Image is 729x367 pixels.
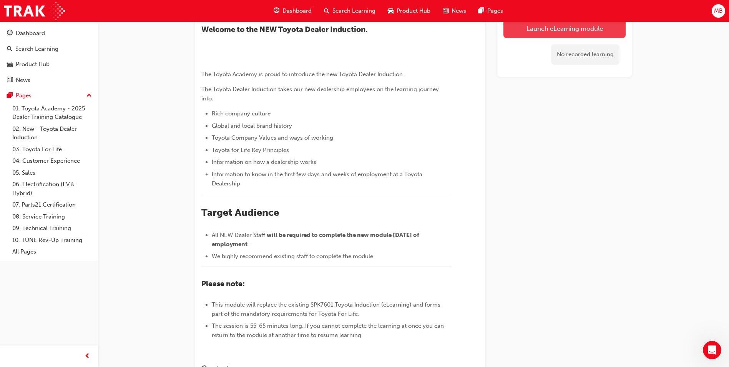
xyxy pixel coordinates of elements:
a: Dashboard [3,26,95,40]
div: Product Hub [16,60,50,69]
a: 05. Sales [9,167,95,179]
a: Launch eLearning module [503,19,626,38]
span: car-icon [388,6,394,16]
a: News [3,73,95,87]
button: DashboardSearch LearningProduct HubNews [3,25,95,88]
span: Product Hub [397,7,430,15]
span: prev-icon [85,352,90,361]
span: The Toyota Dealer Induction takes our new dealership employees on the learning journey into: [201,86,440,102]
img: Trak [4,2,65,20]
span: Pages [487,7,503,15]
button: MB [712,4,725,18]
a: 07. Parts21 Certification [9,199,95,211]
span: Toyota for Life Key Principles [212,147,289,153]
a: 01. Toyota Academy - 2025 Dealer Training Catalogue [9,103,95,123]
a: 06. Electrification (EV & Hybrid) [9,178,95,199]
span: news-icon [443,6,448,16]
iframe: Intercom live chat [703,341,721,359]
a: 04. Customer Experience [9,155,95,167]
div: Pages [16,91,32,100]
span: pages-icon [7,92,13,99]
span: guage-icon [274,6,279,16]
a: 03. Toyota For Life [9,143,95,155]
a: All Pages [9,246,95,258]
span: pages-icon [478,6,484,16]
a: 02. New - Toyota Dealer Induction [9,123,95,143]
span: News [452,7,466,15]
a: Product Hub [3,57,95,72]
div: News [16,76,30,85]
span: guage-icon [7,30,13,37]
span: Rich company culture [212,110,271,117]
span: . [249,241,251,248]
a: search-iconSearch Learning [318,3,382,19]
a: car-iconProduct Hub [382,3,437,19]
button: Pages [3,88,95,103]
span: All NEW Dealer Staff [212,232,265,239]
a: Search Learning [3,42,95,56]
div: No recorded learning [551,44,619,65]
span: will be required to complete the new module [DATE] of employment [212,232,420,248]
span: Global and local brand history [212,122,292,129]
span: Information on how a dealership works [212,158,316,165]
div: Search Learning [15,45,58,53]
span: Target Audience [201,207,279,219]
span: up-icon [86,91,92,101]
span: ​Welcome to the NEW Toyota Dealer Induction. [201,25,367,34]
a: 10. TUNE Rev-Up Training [9,234,95,246]
div: Dashboard [16,29,45,38]
a: news-iconNews [437,3,472,19]
span: We highly recommend existing staff to complete the module. [212,253,375,260]
span: search-icon [324,6,329,16]
a: 08. Service Training [9,211,95,223]
span: search-icon [7,46,12,53]
a: guage-iconDashboard [267,3,318,19]
span: The Toyota Academy is proud to introduce the new Toyota Dealer Induction. [201,71,404,78]
span: car-icon [7,61,13,68]
span: Dashboard [282,7,312,15]
span: Information to know in the first few days and weeks of employment at a Toyota Dealership [212,171,424,187]
span: news-icon [7,77,13,84]
span: Search Learning [332,7,375,15]
a: pages-iconPages [472,3,509,19]
span: Toyota Company Values and ways of working [212,134,333,141]
span: MB [714,7,723,15]
span: The session is 55-65 minutes long. If you cannot complete the learning at once you can return to ... [212,322,445,339]
a: 09. Technical Training [9,222,95,234]
span: This module will replace the existing SPK7601 Toyota Induction (eLearning) and forms part of the ... [212,301,442,317]
span: Please note: [201,279,245,288]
